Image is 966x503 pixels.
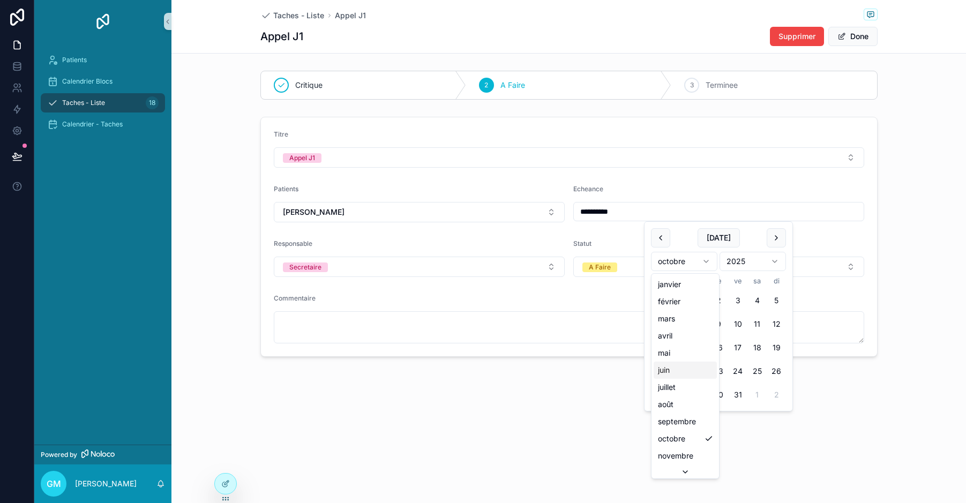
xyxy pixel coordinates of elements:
span: septembre [658,416,696,427]
span: avril [658,331,672,341]
span: mai [658,348,670,358]
span: août [658,399,673,410]
span: juillet [658,382,676,393]
span: mars [658,313,675,324]
span: juin [658,365,670,376]
span: octobre [658,433,685,444]
span: janvier [658,279,681,290]
span: février [658,296,680,307]
span: novembre [658,451,693,461]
